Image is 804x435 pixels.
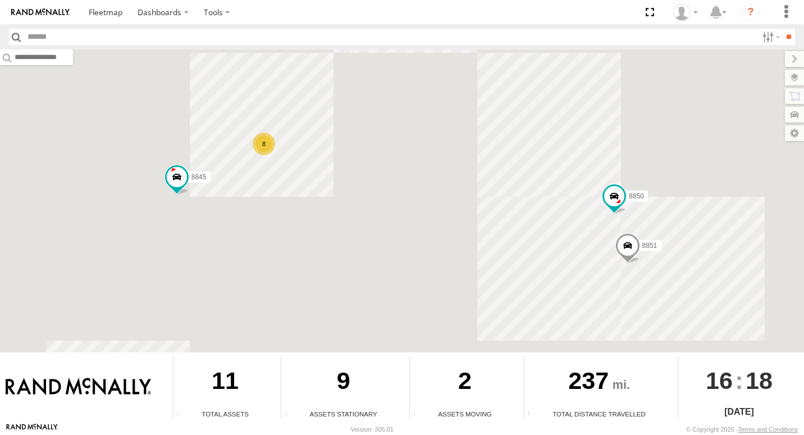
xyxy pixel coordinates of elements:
[281,410,298,419] div: Total number of assets current stationary.
[678,405,800,419] div: [DATE]
[669,4,702,21] div: Valeo Dash
[6,424,58,435] a: Visit our Website
[173,356,277,409] div: 11
[173,410,190,419] div: Total number of Enabled Assets
[351,426,394,433] div: Version: 305.01
[738,426,798,433] a: Terms and Conditions
[11,8,70,16] img: rand-logo.svg
[173,409,277,419] div: Total Assets
[629,192,644,200] span: 8850
[706,356,733,405] span: 16
[524,356,674,409] div: 237
[281,356,405,409] div: 9
[758,29,782,45] label: Search Filter Options
[6,378,151,397] img: Rand McNally
[253,133,275,155] div: 8
[281,409,405,419] div: Assets Stationary
[524,410,541,419] div: Total distance travelled by all assets within specified date range and applied filters
[746,356,773,405] span: 18
[742,3,760,21] i: ?
[410,356,520,409] div: 2
[191,173,207,181] span: 8845
[686,426,798,433] div: © Copyright 2025 -
[678,356,800,405] div: :
[524,409,674,419] div: Total Distance Travelled
[785,125,804,141] label: Map Settings
[642,241,657,249] span: 8851
[410,410,427,419] div: Total number of assets current in transit.
[410,409,520,419] div: Assets Moving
